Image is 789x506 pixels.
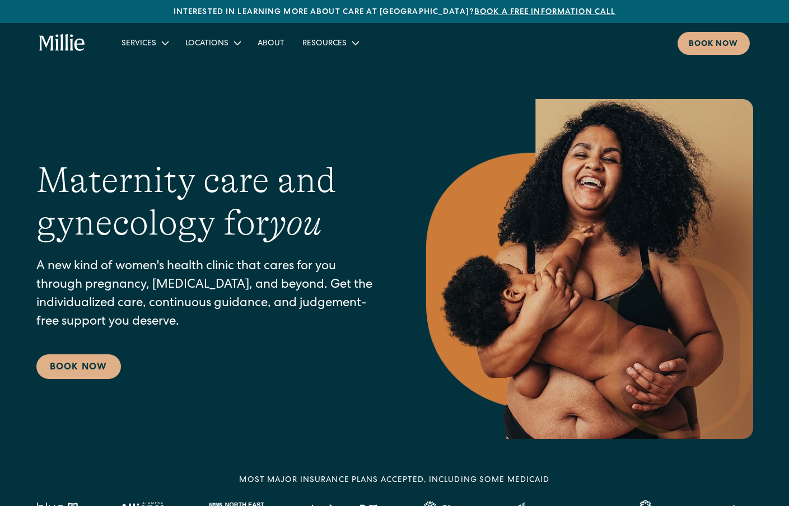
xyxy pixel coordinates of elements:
[36,354,121,379] a: Book Now
[269,203,322,243] em: you
[39,34,86,52] a: home
[689,39,739,50] div: Book now
[302,38,347,50] div: Resources
[426,99,753,439] img: Smiling mother with her baby in arms, celebrating body positivity and the nurturing bond of postp...
[293,34,367,52] div: Resources
[185,38,228,50] div: Locations
[36,258,381,332] p: A new kind of women's health clinic that cares for you through pregnancy, [MEDICAL_DATA], and bey...
[249,34,293,52] a: About
[122,38,156,50] div: Services
[678,32,750,55] a: Book now
[239,475,549,486] div: MOST MAJOR INSURANCE PLANS ACCEPTED, INCLUDING some MEDICAID
[113,34,176,52] div: Services
[176,34,249,52] div: Locations
[474,8,615,16] a: Book a free information call
[36,159,381,245] h1: Maternity care and gynecology for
